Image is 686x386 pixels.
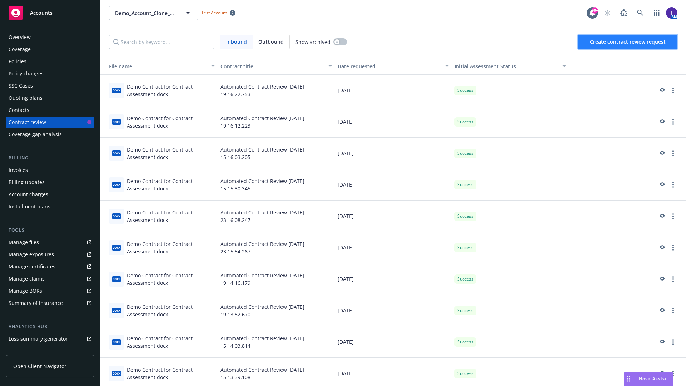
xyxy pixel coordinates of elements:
[112,213,121,219] span: docx
[9,237,39,248] div: Manage files
[590,38,666,45] span: Create contract review request
[6,285,94,297] a: Manage BORs
[457,339,473,345] span: Success
[13,362,66,370] span: Open Client Navigator
[6,177,94,188] a: Billing updates
[127,366,215,381] div: Demo Contract for Contract Assessment.docx
[127,240,215,255] div: Demo Contract for Contract Assessment.docx
[115,9,177,17] span: Demo_Account_Clone_QA_CR_Tests_Demo
[9,80,33,91] div: SSC Cases
[9,44,31,55] div: Coverage
[218,295,335,326] div: Automated Contract Review [DATE] 19:13:52.670
[657,86,666,95] a: preview
[669,180,677,189] a: more
[9,261,55,272] div: Manage certificates
[335,326,452,358] div: [DATE]
[220,63,324,70] div: Contract title
[657,149,666,158] a: preview
[6,44,94,55] a: Coverage
[9,201,50,212] div: Installment plans
[218,75,335,106] div: Automated Contract Review [DATE] 19:16:22.753
[6,227,94,234] div: Tools
[9,104,29,116] div: Contacts
[9,164,28,176] div: Invoices
[600,6,615,20] a: Start snowing
[218,58,335,75] button: Contract title
[6,31,94,43] a: Overview
[295,38,330,46] span: Show archived
[103,63,207,70] div: Toggle SortBy
[9,273,45,284] div: Manage claims
[457,182,473,188] span: Success
[669,338,677,346] a: more
[112,182,121,187] span: docx
[657,212,666,221] a: preview
[457,244,473,251] span: Success
[657,243,666,252] a: preview
[6,68,94,79] a: Policy changes
[633,6,647,20] a: Search
[657,338,666,346] a: preview
[6,154,94,162] div: Billing
[109,35,214,49] input: Search by keyword...
[578,35,677,49] button: Create contract review request
[6,201,94,212] a: Installment plans
[457,213,473,219] span: Success
[127,272,215,287] div: Demo Contract for Contract Assessment.docx
[9,285,42,297] div: Manage BORs
[127,335,215,350] div: Demo Contract for Contract Assessment.docx
[218,263,335,295] div: Automated Contract Review [DATE] 19:14:16.179
[666,7,677,19] img: photo
[6,3,94,23] a: Accounts
[9,177,45,188] div: Billing updates
[454,63,558,70] div: Toggle SortBy
[226,38,247,45] span: Inbound
[657,180,666,189] a: preview
[669,212,677,221] a: more
[669,369,677,378] a: more
[639,376,667,382] span: Nova Assist
[335,138,452,169] div: [DATE]
[9,249,54,260] div: Manage exposures
[669,118,677,126] a: more
[9,68,44,79] div: Policy changes
[6,92,94,104] a: Quoting plans
[6,189,94,200] a: Account charges
[112,371,121,376] span: docx
[9,92,43,104] div: Quoting plans
[454,63,516,70] span: Initial Assessment Status
[218,169,335,201] div: Automated Contract Review [DATE] 15:15:30.345
[103,63,207,70] div: File name
[127,83,215,98] div: Demo Contract for Contract Assessment.docx
[127,146,215,161] div: Demo Contract for Contract Assessment.docx
[9,129,62,140] div: Coverage gap analysis
[6,273,94,284] a: Manage claims
[669,306,677,315] a: more
[112,119,121,124] span: docx
[6,117,94,128] a: Contract review
[6,297,94,309] a: Summary of insurance
[6,164,94,176] a: Invoices
[650,6,664,20] a: Switch app
[335,58,452,75] button: Date requested
[218,232,335,263] div: Automated Contract Review [DATE] 23:15:54.267
[592,7,598,14] div: 99+
[9,117,46,128] div: Contract review
[335,169,452,201] div: [DATE]
[335,263,452,295] div: [DATE]
[669,275,677,283] a: more
[218,106,335,138] div: Automated Contract Review [DATE] 19:16:12.223
[9,333,68,345] div: Loss summary generator
[657,275,666,283] a: preview
[127,209,215,224] div: Demo Contract for Contract Assessment.docx
[457,307,473,314] span: Success
[617,6,631,20] a: Report a Bug
[253,35,289,49] span: Outbound
[6,237,94,248] a: Manage files
[6,261,94,272] a: Manage certificates
[127,114,215,129] div: Demo Contract for Contract Assessment.docx
[6,249,94,260] a: Manage exposures
[112,245,121,250] span: docx
[657,118,666,126] a: preview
